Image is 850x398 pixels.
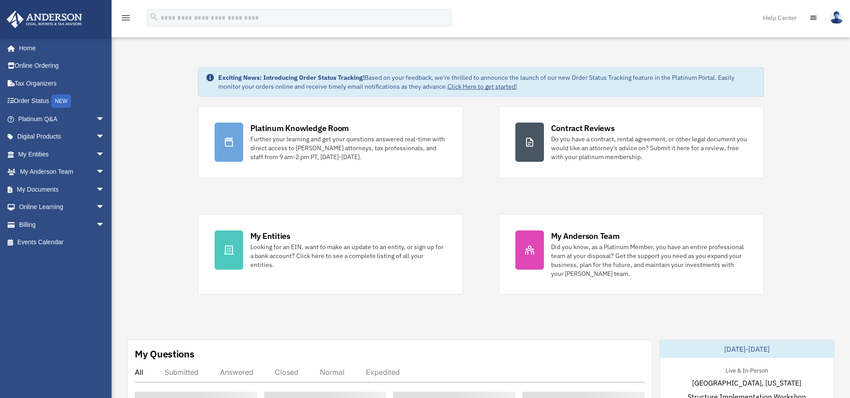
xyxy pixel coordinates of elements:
[6,181,118,198] a: My Documentsarrow_drop_down
[96,198,114,217] span: arrow_drop_down
[135,368,143,377] div: All
[499,106,764,178] a: Contract Reviews Do you have a contract, rental agreement, or other legal document you would like...
[250,135,447,161] div: Further your learning and get your questions answered real-time with direct access to [PERSON_NAM...
[96,145,114,164] span: arrow_drop_down
[499,214,764,295] a: My Anderson Team Did you know, as a Platinum Member, you have an entire professional team at your...
[4,11,85,28] img: Anderson Advisors Platinum Portal
[6,39,114,57] a: Home
[275,368,299,377] div: Closed
[448,82,517,90] a: Click Here to get started!
[660,340,834,358] div: [DATE]-[DATE]
[198,106,463,178] a: Platinum Knowledge Room Further your learning and get your questions answered real-time with dire...
[320,368,344,377] div: Normal
[96,216,114,234] span: arrow_drop_down
[6,216,118,234] a: Billingarrow_drop_down
[220,368,253,377] div: Answered
[718,365,775,374] div: Live & In-Person
[96,128,114,146] span: arrow_drop_down
[551,123,615,134] div: Contract Reviews
[250,123,349,134] div: Platinum Knowledge Room
[120,16,131,23] a: menu
[6,74,118,92] a: Tax Organizers
[6,198,118,216] a: Online Learningarrow_drop_down
[218,73,756,91] div: Based on your feedback, we're thrilled to announce the launch of our new Order Status Tracking fe...
[198,214,463,295] a: My Entities Looking for an EIN, want to make an update to an entity, or sign up for a bank accoun...
[250,242,447,269] div: Looking for an EIN, want to make an update to an entity, or sign up for a bank account? Click her...
[120,12,131,23] i: menu
[51,94,71,108] div: NEW
[96,163,114,181] span: arrow_drop_down
[250,230,290,242] div: My Entities
[6,92,118,111] a: Order StatusNEW
[6,145,118,163] a: My Entitiesarrow_drop_down
[6,110,118,128] a: Platinum Q&Aarrow_drop_down
[218,74,365,82] strong: Exciting News: Introducing Order Status Tracking!
[149,12,159,22] i: search
[6,163,118,181] a: My Anderson Teamarrow_drop_down
[96,181,114,199] span: arrow_drop_down
[135,347,195,361] div: My Questions
[830,11,843,24] img: User Pic
[6,128,118,146] a: Digital Productsarrow_drop_down
[366,368,400,377] div: Expedited
[551,135,747,161] div: Do you have a contract, rental agreement, or other legal document you would like an attorney's ad...
[6,57,118,75] a: Online Ordering
[551,230,620,242] div: My Anderson Team
[96,110,114,128] span: arrow_drop_down
[551,242,747,278] div: Did you know, as a Platinum Member, you have an entire professional team at your disposal? Get th...
[6,234,118,251] a: Events Calendar
[692,377,801,388] span: [GEOGRAPHIC_DATA], [US_STATE]
[165,368,199,377] div: Submitted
